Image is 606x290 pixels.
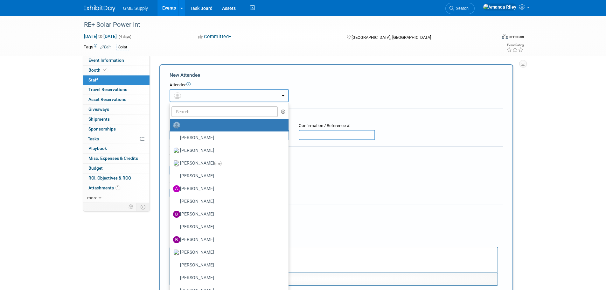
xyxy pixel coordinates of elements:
[173,184,282,194] label: [PERSON_NAME]
[170,247,498,272] iframe: Rich Text Area
[88,67,108,73] span: Booth
[83,95,150,104] a: Asset Reservations
[84,33,117,39] span: [DATE] [DATE]
[100,45,111,49] a: Edit
[170,240,498,246] div: Notes
[83,115,150,124] a: Shipments
[445,3,475,14] a: Search
[196,33,234,40] button: Committed
[173,133,282,143] label: [PERSON_NAME]
[459,33,524,43] div: Event Format
[173,145,282,156] label: [PERSON_NAME]
[126,203,137,211] td: Personalize Event Tab Strip
[299,123,375,129] div: Confirmation / Reference #:
[173,209,282,219] label: [PERSON_NAME]
[83,75,150,85] a: Staff
[173,247,282,258] label: [PERSON_NAME]
[352,35,431,40] span: [GEOGRAPHIC_DATA], [GEOGRAPHIC_DATA]
[214,161,222,166] span: (me)
[483,4,517,11] img: Amanda Riley
[88,136,99,141] span: Tasks
[173,236,180,243] img: B.jpg
[84,44,111,51] td: Tags
[88,87,127,92] span: Travel Reservations
[173,211,180,218] img: B.jpg
[118,35,131,39] span: (4 days)
[88,146,107,151] span: Playbook
[173,185,180,192] img: A.jpg
[88,107,109,112] span: Giveaways
[83,124,150,134] a: Sponsorships
[123,6,148,11] span: GME Supply
[170,209,503,215] div: Misc. Attachments & Notes
[173,260,282,270] label: [PERSON_NAME]
[170,113,503,120] div: Registration / Ticket Info (optional)
[88,126,116,131] span: Sponsorships
[83,134,150,144] a: Tasks
[173,235,282,245] label: [PERSON_NAME]
[88,185,120,190] span: Attachments
[173,122,180,129] img: Unassigned-User-Icon.png
[509,34,524,39] div: In-Person
[173,171,282,181] label: [PERSON_NAME]
[173,222,282,232] label: [PERSON_NAME]
[84,5,115,12] img: ExhibitDay
[170,152,503,158] div: Cost:
[82,19,487,31] div: RE+ Solar Power Int
[103,68,107,72] i: Booth reservation complete
[173,196,282,207] label: [PERSON_NAME]
[502,34,508,39] img: Format-Inperson.png
[170,72,503,79] div: New Attendee
[83,105,150,114] a: Giveaways
[88,175,131,180] span: ROI, Objectives & ROO
[83,144,150,153] a: Playbook
[173,158,282,168] label: [PERSON_NAME]
[83,56,150,65] a: Event Information
[170,82,503,88] div: Attendee
[88,156,138,161] span: Misc. Expenses & Credits
[97,34,103,39] span: to
[88,117,110,122] span: Shipments
[88,58,124,63] span: Event Information
[506,44,524,47] div: Event Rating
[88,166,103,171] span: Budget
[83,164,150,173] a: Budget
[83,66,150,75] a: Booth
[83,154,150,163] a: Misc. Expenses & Credits
[173,273,282,283] label: [PERSON_NAME]
[83,183,150,193] a: Attachments1
[454,6,469,11] span: Search
[87,195,97,200] span: more
[83,85,150,95] a: Travel Reservations
[136,203,150,211] td: Toggle Event Tabs
[171,106,278,117] input: Search
[116,44,129,51] div: Solar
[83,173,150,183] a: ROI, Objectives & ROO
[115,185,120,190] span: 1
[88,97,126,102] span: Asset Reservations
[88,77,98,82] span: Staff
[83,193,150,203] a: more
